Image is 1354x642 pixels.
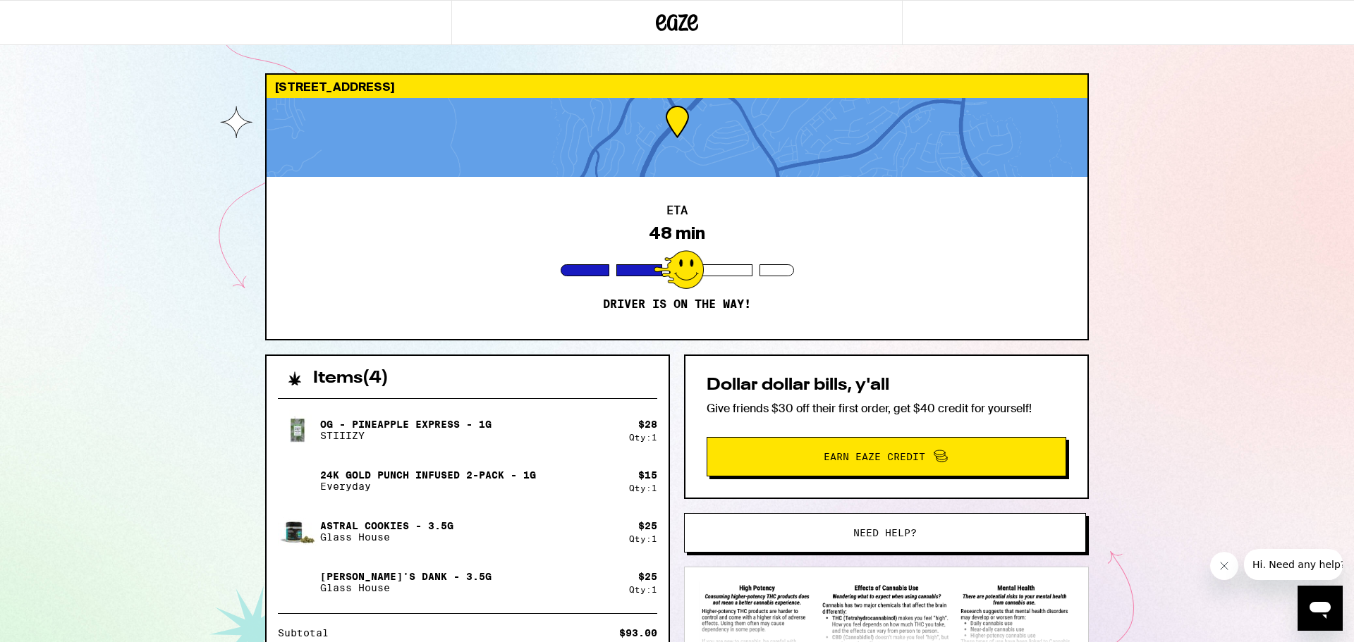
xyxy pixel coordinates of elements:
[824,452,925,462] span: Earn Eaze Credit
[684,513,1086,553] button: Need help?
[638,469,657,481] div: $ 15
[707,377,1066,394] h2: Dollar dollar bills, y'all
[619,628,657,638] div: $93.00
[853,528,917,538] span: Need help?
[320,469,536,481] p: 24k Gold Punch Infused 2-Pack - 1g
[278,410,317,450] img: OG - Pineapple Express - 1g
[267,75,1087,98] div: [STREET_ADDRESS]
[603,297,751,311] p: Driver is on the way!
[638,520,657,531] div: $ 25
[638,419,657,430] div: $ 28
[1210,552,1238,580] iframe: Close message
[320,419,492,430] p: OG - Pineapple Express - 1g
[707,437,1066,476] button: Earn Eaze Credit
[8,10,102,21] span: Hi. Need any help?
[629,483,657,493] div: Qty: 1
[649,223,705,243] div: 48 min
[638,571,657,582] div: $ 25
[320,582,492,593] p: Glass House
[278,562,317,602] img: Hank's Dank - 3.5g
[320,520,453,531] p: Astral Cookies - 3.5g
[629,585,657,594] div: Qty: 1
[320,571,492,582] p: [PERSON_NAME]'s Dank - 3.5g
[320,481,536,492] p: Everyday
[629,433,657,442] div: Qty: 1
[629,534,657,543] div: Qty: 1
[707,401,1066,416] p: Give friends $30 off their first order, get $40 credit for yourself!
[320,531,453,543] p: Glass House
[278,512,317,551] img: Astral Cookies - 3.5g
[313,370,389,387] h2: Items ( 4 )
[278,461,317,500] img: 24k Gold Punch Infused 2-Pack - 1g
[1244,549,1343,580] iframe: Message from company
[1298,586,1343,631] iframe: Button to launch messaging window
[278,628,338,638] div: Subtotal
[666,205,688,216] h2: ETA
[320,430,492,441] p: STIIIZY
